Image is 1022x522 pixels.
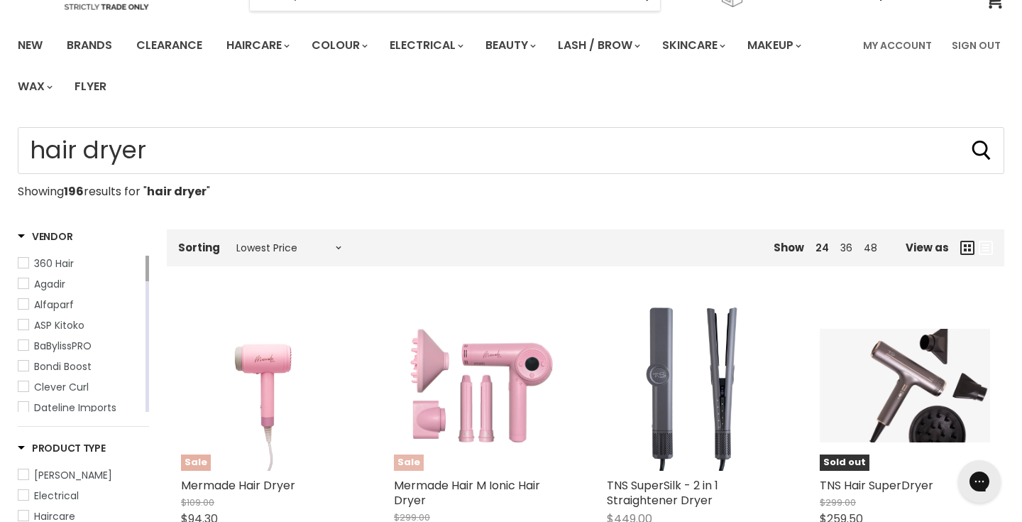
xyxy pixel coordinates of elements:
[943,31,1009,60] a: Sign Out
[970,139,993,162] button: Search
[394,300,564,471] a: Mermade Hair M Ionic Hair DryerSale
[181,455,211,471] span: Sale
[820,455,869,471] span: Sold out
[18,127,1004,174] input: Search
[906,241,949,254] span: View as
[815,241,829,255] a: 24
[147,183,207,200] strong: hair dryer
[840,241,852,255] a: 36
[34,339,92,353] span: BaBylissPRO
[18,400,143,415] a: Dateline Imports
[18,338,143,354] a: BaBylissPRO
[820,329,990,442] img: TNS Hair SuperDryer
[18,229,72,244] h3: Vendor
[855,31,940,60] a: My Account
[547,31,649,60] a: Lash / Brow
[18,488,149,504] a: Electrical
[34,401,116,415] span: Dateline Imports
[34,318,84,332] span: ASP Kitoko
[18,185,1004,198] p: Showing results for " "
[864,241,877,255] a: 48
[34,359,92,374] span: Bondi Boost
[126,31,213,60] a: Clearance
[652,31,734,60] a: Skincare
[18,256,143,271] a: 360 Hair
[394,477,540,509] a: Mermade Hair M Ionic Hair Dryer
[181,477,295,494] a: Mermade Hair Dryer
[209,300,323,471] img: Mermade Hair Dryer
[34,256,74,271] span: 360 Hair
[181,300,351,471] a: Mermade Hair DryerSale
[18,379,143,395] a: Clever Curl
[178,241,220,254] label: Sorting
[7,31,53,60] a: New
[18,359,143,374] a: Bondi Boost
[56,31,123,60] a: Brands
[18,467,149,483] a: Barber
[774,240,804,255] span: Show
[18,297,143,312] a: Alfaparf
[820,496,856,509] span: $299.00
[18,317,143,333] a: ASP Kitoko
[64,183,84,200] strong: 196
[951,455,1008,508] iframe: Gorgias live chat messenger
[394,455,424,471] span: Sale
[737,31,810,60] a: Makeup
[820,477,933,494] a: TNS Hair SuperDryer
[379,31,472,60] a: Electrical
[820,300,990,471] a: TNS Hair SuperDryerSold out
[34,277,65,291] span: Agadir
[34,380,89,394] span: Clever Curl
[18,276,143,292] a: Agadir
[607,300,777,471] img: TNS SuperSilk - 2 in 1 Straightener Dryer
[34,298,74,312] span: Alfaparf
[18,127,1004,174] form: Product
[7,25,855,107] ul: Main menu
[34,489,79,503] span: Electrical
[607,477,718,509] a: TNS SuperSilk - 2 in 1 Straightener Dryer
[64,72,117,102] a: Flyer
[18,441,106,455] h3: Product Type
[34,468,112,482] span: [PERSON_NAME]
[216,31,298,60] a: Haircare
[394,300,564,471] img: Mermade Hair M Ionic Hair Dryer
[301,31,376,60] a: Colour
[475,31,544,60] a: Beauty
[181,496,214,509] span: $109.00
[7,72,61,102] a: Wax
